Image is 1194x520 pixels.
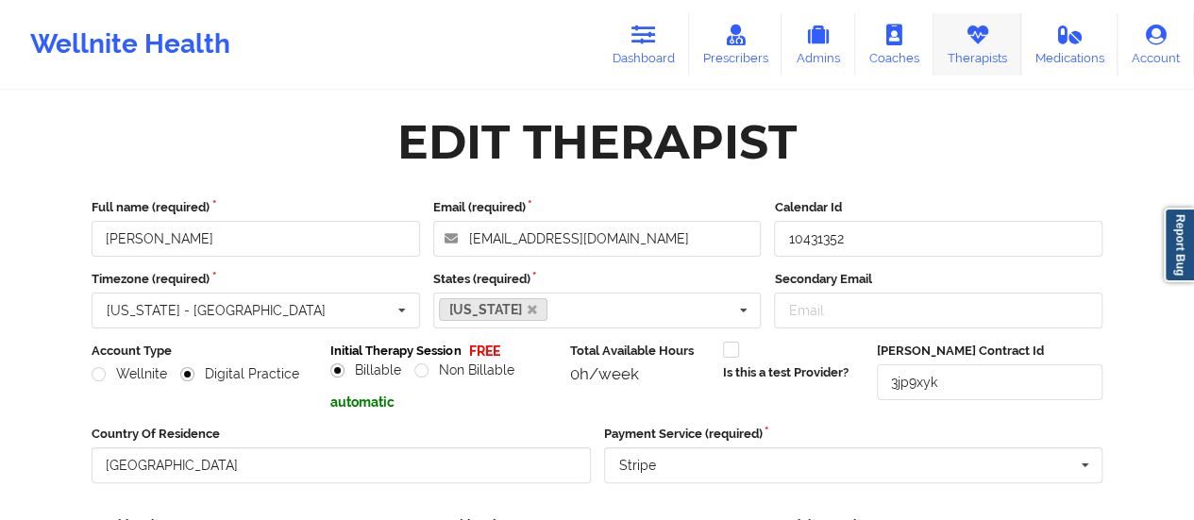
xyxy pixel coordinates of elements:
[1118,13,1194,75] a: Account
[774,198,1102,217] label: Calendar Id
[598,13,689,75] a: Dashboard
[855,13,933,75] a: Coaches
[433,270,762,289] label: States (required)
[723,363,849,382] label: Is this a test Provider?
[92,425,591,444] label: Country Of Residence
[330,362,401,378] label: Billable
[433,221,762,257] input: Email address
[774,293,1102,328] input: Email
[604,425,1103,444] label: Payment Service (required)
[782,13,855,75] a: Admins
[689,13,782,75] a: Prescribers
[92,342,317,361] label: Account Type
[877,364,1102,400] input: Deel Contract Id
[92,221,420,257] input: Full name
[774,270,1102,289] label: Secondary Email
[92,198,420,217] label: Full name (required)
[107,304,326,317] div: [US_STATE] - [GEOGRAPHIC_DATA]
[933,13,1021,75] a: Therapists
[774,221,1102,257] input: Calendar Id
[433,198,762,217] label: Email (required)
[92,366,167,382] label: Wellnite
[330,342,461,361] label: Initial Therapy Session
[1021,13,1118,75] a: Medications
[619,459,656,472] div: Stripe
[570,342,710,361] label: Total Available Hours
[439,298,548,321] a: [US_STATE]
[877,342,1102,361] label: [PERSON_NAME] Contract Id
[414,362,514,378] label: Non Billable
[92,270,420,289] label: Timezone (required)
[1164,208,1194,282] a: Report Bug
[330,393,556,411] p: automatic
[469,342,500,361] p: FREE
[180,366,299,382] label: Digital Practice
[397,112,797,172] div: Edit Therapist
[570,364,710,383] div: 0h/week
